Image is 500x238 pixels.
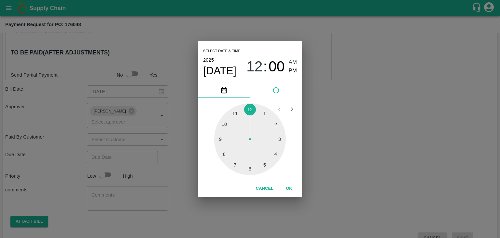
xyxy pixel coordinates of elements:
button: [DATE] [203,64,236,77]
button: pick time [250,82,302,98]
button: 00 [269,58,285,75]
button: PM [289,67,297,75]
button: 12 [246,58,263,75]
button: Open next view [286,103,298,115]
button: Cancel [253,183,276,194]
button: pick date [198,82,250,98]
button: 2025 [203,56,214,64]
button: AM [289,58,297,67]
span: : [263,58,267,75]
button: OK [279,183,299,194]
span: Select date & time [203,46,241,56]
